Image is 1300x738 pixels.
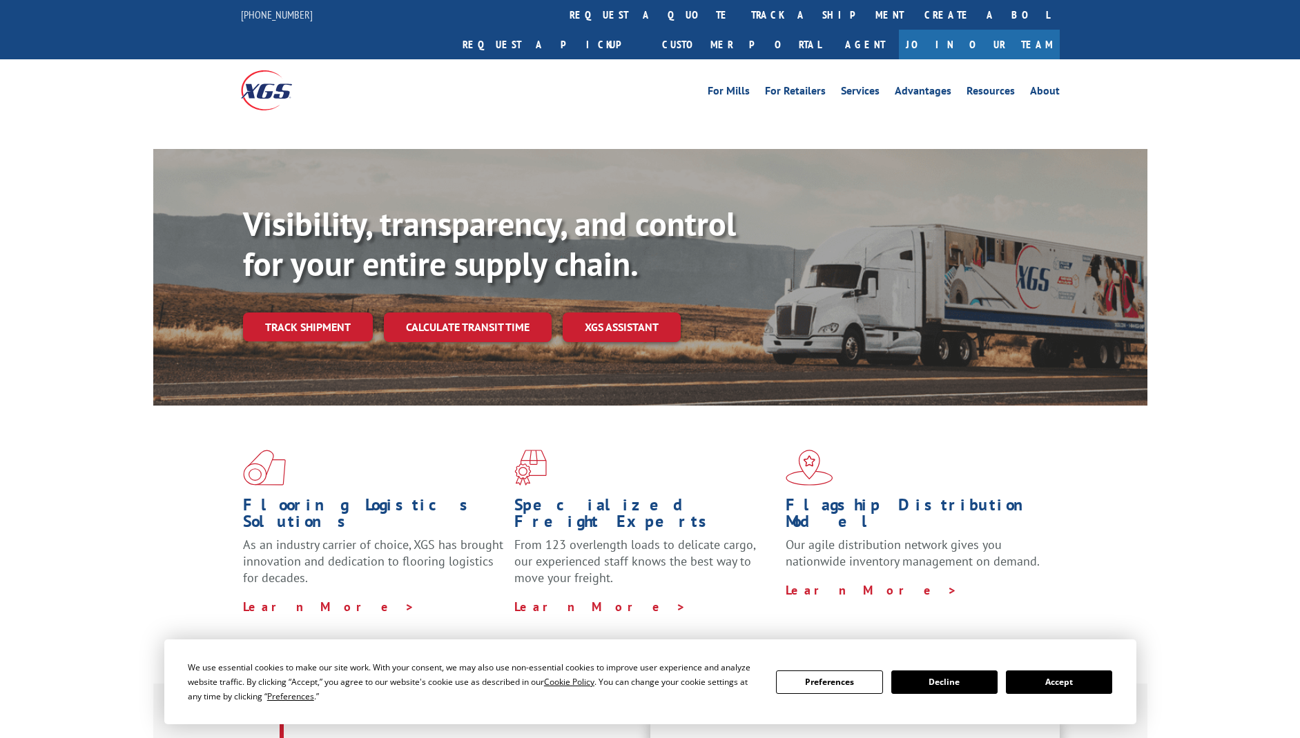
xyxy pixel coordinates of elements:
b: Visibility, transparency, and control for your entire supply chain. [243,202,736,285]
div: We use essential cookies to make our site work. With your consent, we may also use non-essential ... [188,660,759,704]
p: From 123 overlength loads to delicate cargo, our experienced staff knows the best way to move you... [514,537,775,598]
span: Cookie Policy [544,676,594,688]
a: [PHONE_NUMBER] [241,8,313,21]
img: xgs-icon-focused-on-flooring-red [514,450,547,486]
a: Services [841,86,880,101]
a: About [1030,86,1060,101]
span: Preferences [267,690,314,702]
a: Request a pickup [452,30,652,59]
button: Preferences [776,670,882,694]
a: Calculate transit time [384,312,552,342]
a: For Mills [708,86,750,101]
img: xgs-icon-flagship-distribution-model-red [786,450,833,486]
a: Learn More > [786,582,958,598]
h1: Flooring Logistics Solutions [243,497,504,537]
h1: Flagship Distribution Model [786,497,1047,537]
a: XGS ASSISTANT [563,312,681,342]
a: Learn More > [514,599,686,615]
span: As an industry carrier of choice, XGS has brought innovation and dedication to flooring logistics... [243,537,503,586]
div: Cookie Consent Prompt [164,639,1136,724]
a: Join Our Team [899,30,1060,59]
a: Learn More > [243,599,415,615]
button: Decline [891,670,998,694]
a: Track shipment [243,312,373,341]
img: xgs-icon-total-supply-chain-intelligence-red [243,450,286,486]
h1: Specialized Freight Experts [514,497,775,537]
a: Agent [831,30,899,59]
span: Our agile distribution network gives you nationwide inventory management on demand. [786,537,1040,569]
a: Advantages [895,86,951,101]
a: For Retailers [765,86,826,101]
a: Customer Portal [652,30,831,59]
a: Resources [967,86,1015,101]
button: Accept [1006,670,1112,694]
